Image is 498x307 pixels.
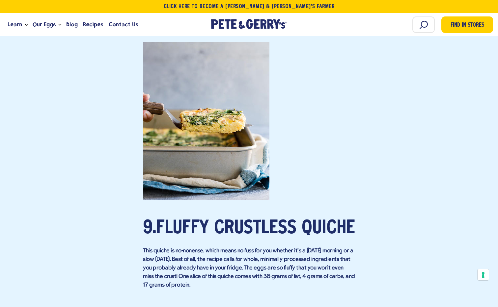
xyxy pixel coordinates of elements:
a: Fluffy Crustless Quiche [156,219,355,238]
a: Learn [5,16,25,34]
span: Contact Us [109,20,138,29]
a: Find in Stores [441,16,493,33]
span: Blog [66,20,78,29]
a: Our Eggs [30,16,58,34]
button: Open the dropdown menu for Learn [25,24,28,26]
span: Recipes [83,20,103,29]
p: This quiche is no-nonense, which means no fuss for you whether it's a [DATE] morning or a slow [D... [143,247,355,290]
button: Open the dropdown menu for Our Eggs [58,24,62,26]
span: Find in Stores [451,21,484,30]
button: Your consent preferences for tracking technologies [478,269,489,280]
span: Our Eggs [33,20,56,29]
span: Learn [8,20,22,29]
a: Recipes [80,16,106,34]
a: Blog [64,16,80,34]
h2: 9. [143,218,355,238]
a: Contact Us [106,16,141,34]
input: Search [412,16,435,33]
